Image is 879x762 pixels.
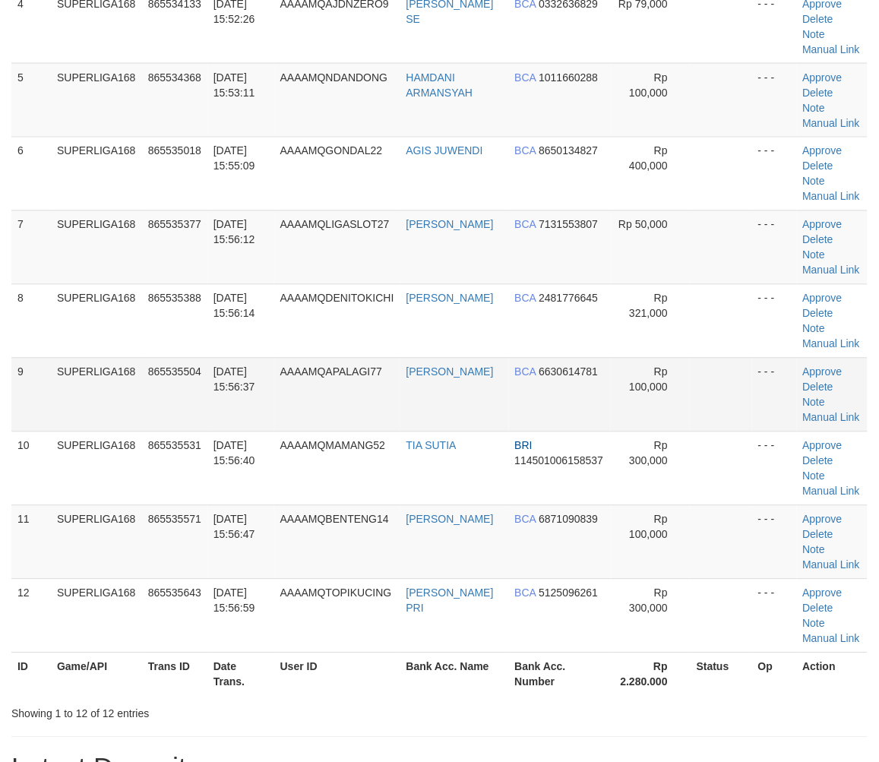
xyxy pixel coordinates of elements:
a: [PERSON_NAME] [406,366,494,378]
a: Delete [803,381,833,394]
span: 865535377 [148,219,201,231]
th: Rp 2.280.000 [611,653,691,696]
span: 865535504 [148,366,201,378]
a: Note [803,28,826,40]
td: - - - [752,505,797,579]
th: Op [752,653,797,696]
th: Trans ID [142,653,207,696]
span: Copy 8650134827 to clipboard [539,145,598,157]
span: Rp 300,000 [629,587,668,615]
a: Note [803,470,826,482]
a: Note [803,544,826,556]
th: Date Trans. [207,653,274,696]
td: - - - [752,432,797,505]
span: Rp 100,000 [629,514,668,541]
span: AAAAMQDENITOKICHI [280,292,394,305]
th: User ID [274,653,400,696]
a: Manual Link [803,43,861,55]
td: 11 [11,505,51,579]
td: 9 [11,358,51,432]
a: HAMDANI ARMANSYAH [406,71,473,99]
span: BCA [515,292,536,305]
td: SUPERLIGA168 [51,579,142,653]
td: - - - [752,579,797,653]
span: [DATE] 15:56:12 [213,219,255,246]
span: Copy 1011660288 to clipboard [539,71,598,84]
span: [DATE] 15:56:37 [213,366,255,394]
span: 865535531 [148,440,201,452]
a: Manual Link [803,338,861,350]
span: Copy 2481776645 to clipboard [539,292,598,305]
span: Copy 114501006158537 to clipboard [515,455,604,467]
span: BRI [515,440,533,452]
span: BCA [515,587,536,599]
a: Delete [803,234,833,246]
span: Rp 100,000 [629,71,668,99]
span: 865535643 [148,587,201,599]
a: Note [803,397,826,409]
span: Copy 5125096261 to clipboard [539,587,598,599]
span: Rp 400,000 [629,145,668,172]
a: Approve [803,366,843,378]
td: SUPERLIGA168 [51,432,142,505]
span: AAAAMQMAMANG52 [280,440,385,452]
th: Status [691,653,752,696]
td: SUPERLIGA168 [51,137,142,210]
a: Delete [803,160,833,172]
span: AAAAMQNDANDONG [280,71,388,84]
a: [PERSON_NAME] [406,292,494,305]
a: Manual Link [803,412,861,424]
a: Manual Link [803,559,861,571]
td: 7 [11,210,51,284]
a: Manual Link [803,264,861,277]
span: AAAAMQGONDAL22 [280,145,383,157]
span: [DATE] 15:56:59 [213,587,255,615]
a: Approve [803,145,843,157]
a: Manual Link [803,485,861,498]
a: Approve [803,219,843,231]
span: BCA [515,145,536,157]
td: - - - [752,284,797,358]
span: BCA [515,514,536,526]
a: Approve [803,440,843,452]
a: Approve [803,587,843,599]
td: 5 [11,63,51,137]
td: - - - [752,63,797,137]
td: 6 [11,137,51,210]
span: [DATE] 15:56:47 [213,514,255,541]
td: SUPERLIGA168 [51,210,142,284]
span: 865534368 [148,71,201,84]
span: Rp 100,000 [629,366,668,394]
span: BCA [515,366,536,378]
td: SUPERLIGA168 [51,358,142,432]
span: Copy 7131553807 to clipboard [539,219,598,231]
a: Note [803,249,826,261]
td: SUPERLIGA168 [51,505,142,579]
a: Delete [803,13,833,25]
a: Approve [803,71,843,84]
span: AAAAMQTOPIKUCING [280,587,392,599]
span: [DATE] 15:56:40 [213,440,255,467]
span: Rp 300,000 [629,440,668,467]
th: Bank Acc. Number [509,653,611,696]
span: 865535388 [148,292,201,305]
span: AAAAMQAPALAGI77 [280,366,382,378]
a: Delete [803,455,833,467]
td: - - - [752,358,797,432]
a: Manual Link [803,191,861,203]
td: SUPERLIGA168 [51,284,142,358]
span: Copy 6630614781 to clipboard [539,366,598,378]
span: 865535018 [148,145,201,157]
a: Delete [803,308,833,320]
a: Note [803,102,826,114]
a: Approve [803,292,843,305]
span: AAAAMQBENTENG14 [280,514,389,526]
span: [DATE] 15:55:09 [213,145,255,172]
a: Note [803,175,826,188]
td: - - - [752,137,797,210]
div: Showing 1 to 12 of 12 entries [11,700,355,722]
th: Action [797,653,868,696]
a: Delete [803,602,833,615]
a: Delete [803,529,833,541]
span: BCA [515,219,536,231]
